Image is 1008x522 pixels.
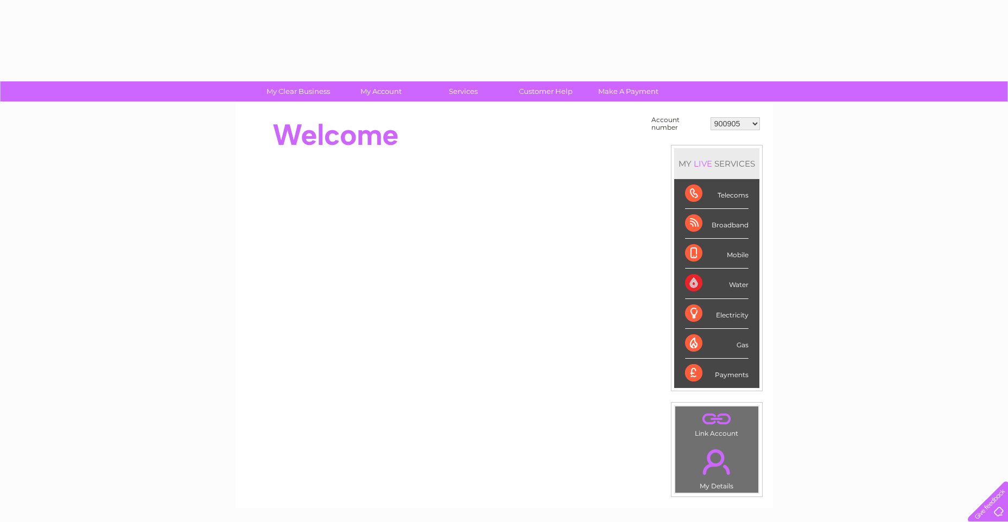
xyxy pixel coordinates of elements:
[692,158,714,169] div: LIVE
[675,440,759,493] td: My Details
[419,81,508,101] a: Services
[678,443,756,481] a: .
[649,113,708,134] td: Account number
[675,406,759,440] td: Link Account
[336,81,426,101] a: My Account
[501,81,591,101] a: Customer Help
[685,269,749,298] div: Water
[685,179,749,209] div: Telecoms
[685,299,749,329] div: Electricity
[685,329,749,359] div: Gas
[685,359,749,388] div: Payments
[678,409,756,428] a: .
[685,209,749,239] div: Broadband
[685,239,749,269] div: Mobile
[674,148,759,179] div: MY SERVICES
[584,81,673,101] a: Make A Payment
[253,81,343,101] a: My Clear Business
